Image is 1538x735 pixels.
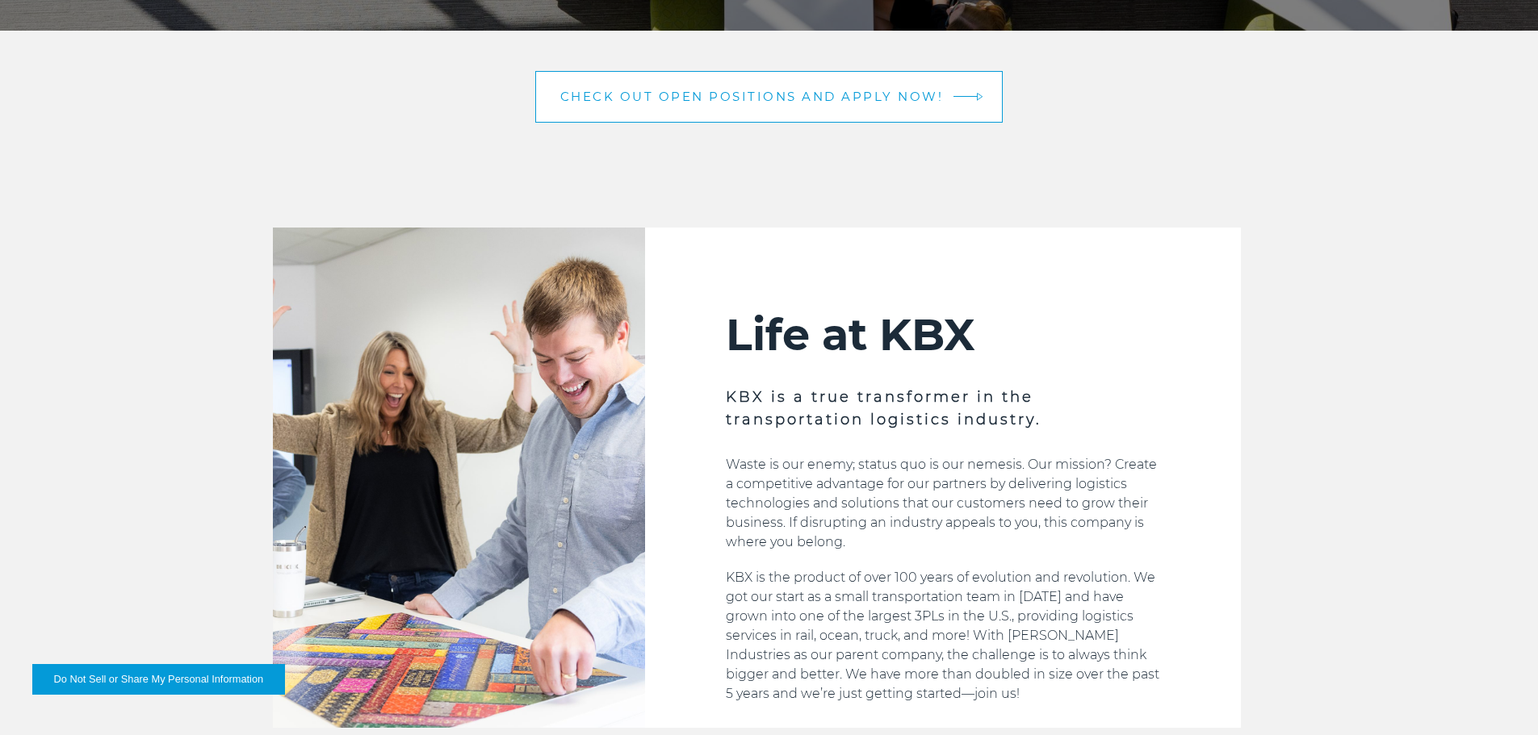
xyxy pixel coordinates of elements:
[535,71,1004,123] a: Check out open positions and apply now! arrow arrow
[726,455,1160,552] p: Waste is our enemy; status quo is our nemesis. Our mission? Create a competitive advantage for ou...
[977,92,983,101] img: arrow
[726,308,1160,361] h2: Life at KBX
[726,386,1160,431] h3: KBX is a true transformer in the transportation logistics industry.
[560,90,944,102] span: Check out open positions and apply now!
[726,568,1160,704] p: KBX is the product of over 100 years of evolution and revolution. We got our start as a small tra...
[32,664,285,695] button: Do Not Sell or Share My Personal Information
